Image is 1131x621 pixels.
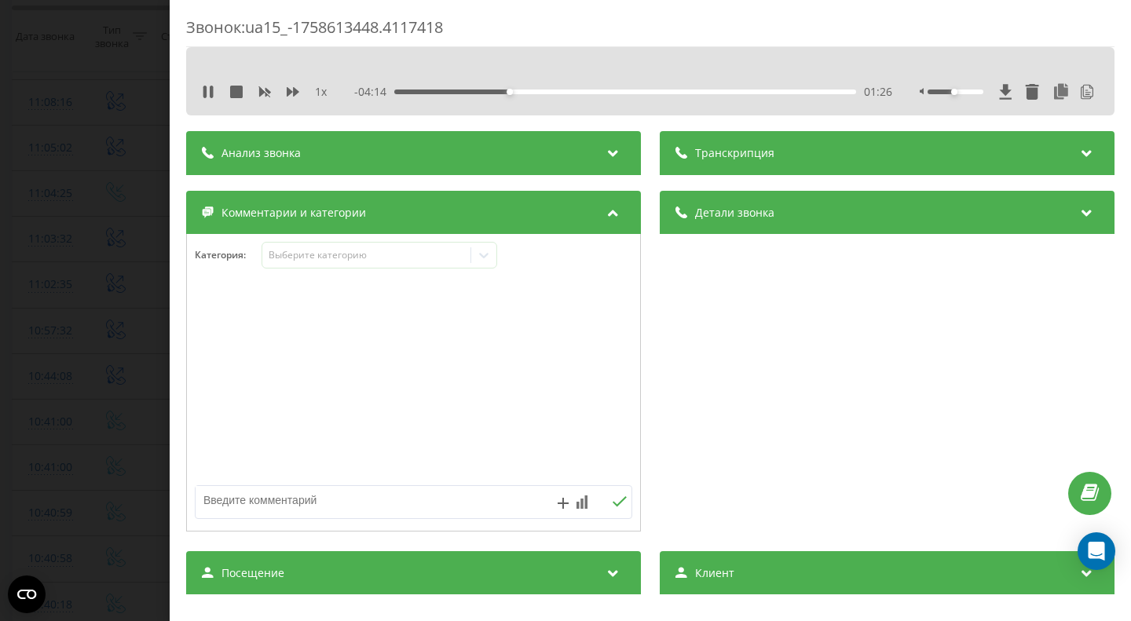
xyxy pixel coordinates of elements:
div: Accessibility label [951,89,957,95]
button: Open CMP widget [8,575,46,613]
span: Посещение [221,565,284,581]
div: Звонок : ua15_-1758613448.4117418 [186,16,1115,47]
div: Выберите категорию [269,249,465,261]
span: - 04:14 [354,84,394,100]
span: 1 x [315,84,327,100]
div: Open Intercom Messenger [1078,532,1115,570]
span: Детали звонка [695,205,774,221]
span: 01:26 [864,84,892,100]
h4: Категория : [195,250,262,261]
span: Клиент [695,565,734,581]
span: Транскрипция [695,145,774,161]
span: Анализ звонка [221,145,301,161]
div: Accessibility label [507,89,513,95]
span: Комментарии и категории [221,205,366,221]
